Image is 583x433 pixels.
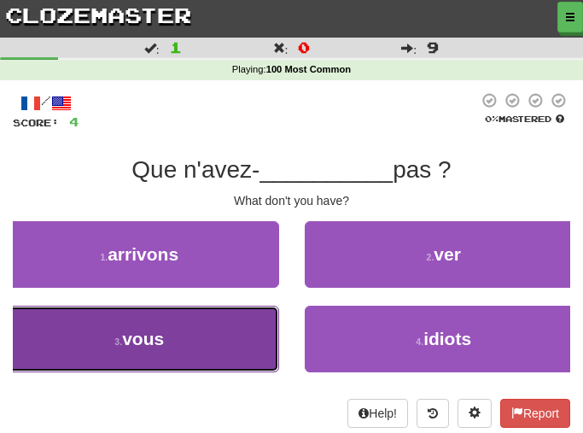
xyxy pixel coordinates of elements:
[427,38,439,56] span: 9
[114,336,122,347] small: 3 .
[13,117,59,128] span: Score:
[273,42,289,54] span: :
[434,244,461,264] span: ver
[393,156,452,183] span: pas ?
[485,114,498,124] span: 0 %
[108,244,178,264] span: arrivons
[122,329,164,348] span: vous
[13,92,79,114] div: /
[500,399,570,428] button: Report
[144,42,160,54] span: :
[266,64,351,74] strong: 100 Most Common
[170,38,182,56] span: 1
[13,192,570,209] div: What don't you have?
[416,336,423,347] small: 4 .
[69,114,79,129] span: 4
[427,252,434,262] small: 2 .
[298,38,310,56] span: 0
[401,42,417,54] span: :
[259,156,393,183] span: __________
[131,156,259,183] span: Que n'avez-
[478,113,570,125] div: Mastered
[100,252,108,262] small: 1 .
[417,399,449,428] button: Round history (alt+y)
[423,329,471,348] span: idiots
[347,399,408,428] button: Help!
